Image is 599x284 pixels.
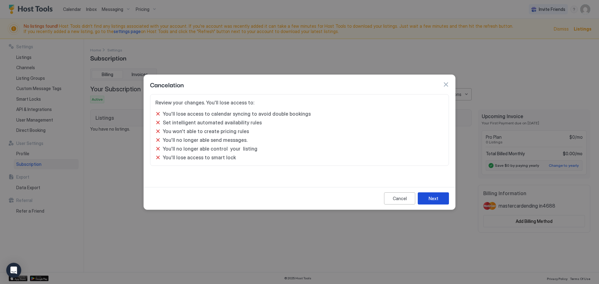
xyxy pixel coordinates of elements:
[429,195,438,202] div: Next
[418,192,449,205] button: Next
[384,192,415,205] button: Cancel
[6,263,21,278] div: Open Intercom Messenger
[163,146,257,152] span: You'll no longer able control your listing
[163,137,247,143] span: You'll no longer able send messages.
[150,80,184,89] span: Cancelation
[163,128,249,134] span: You won't able to create pricing rules
[163,119,262,126] span: Set intelligent automated availability rules
[163,154,236,161] span: You'll lose access to smart lock
[393,195,407,202] div: Cancel
[163,111,311,117] span: You'll lose access to calendar syncing to avoid double bookings
[155,99,444,106] span: Review your changes. You'll lose access to:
